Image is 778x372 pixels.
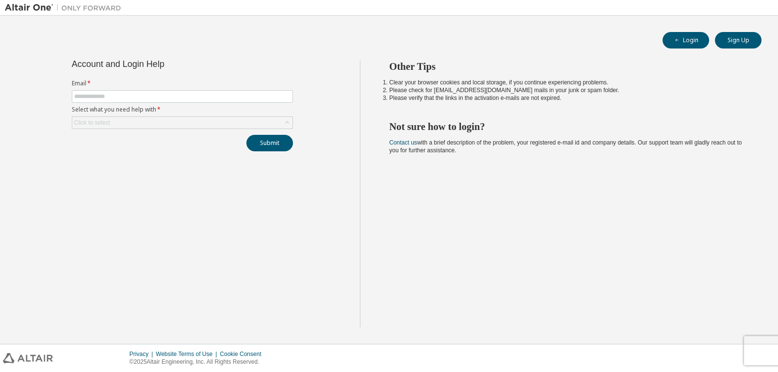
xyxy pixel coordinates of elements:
div: Account and Login Help [72,60,249,68]
label: Email [72,80,293,87]
li: Clear your browser cookies and local storage, if you continue experiencing problems. [389,79,745,86]
h2: Not sure how to login? [389,120,745,133]
div: Click to select [74,119,110,127]
h2: Other Tips [389,60,745,73]
span: with a brief description of the problem, your registered e-mail id and company details. Our suppo... [389,139,742,154]
div: Privacy [130,350,156,358]
div: Click to select [72,117,292,129]
button: Sign Up [715,32,762,49]
li: Please verify that the links in the activation e-mails are not expired. [389,94,745,102]
div: Cookie Consent [220,350,267,358]
button: Login [663,32,709,49]
div: Website Terms of Use [156,350,220,358]
label: Select what you need help with [72,106,293,113]
li: Please check for [EMAIL_ADDRESS][DOMAIN_NAME] mails in your junk or spam folder. [389,86,745,94]
p: © 2025 Altair Engineering, Inc. All Rights Reserved. [130,358,267,366]
button: Submit [246,135,293,151]
img: Altair One [5,3,126,13]
img: altair_logo.svg [3,353,53,363]
a: Contact us [389,139,417,146]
